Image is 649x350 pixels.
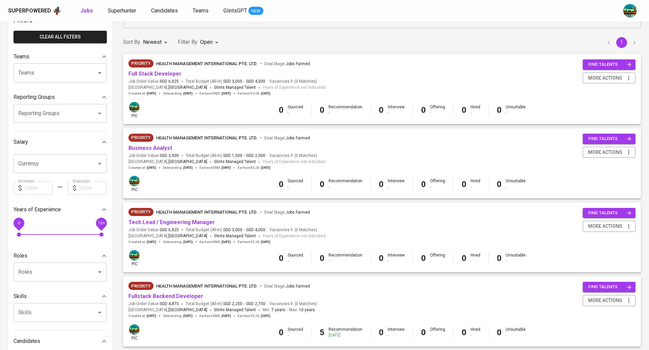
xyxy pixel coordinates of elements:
div: Unsuitable [506,178,526,190]
span: SGD 6,825 [160,227,179,233]
span: Glints Managed Talent [214,159,256,164]
span: Vacancies ( 0 Matches ) [269,79,317,84]
span: [DATE] [147,91,156,96]
div: Skills [14,290,107,303]
img: app logo [52,6,62,16]
b: 0 [462,105,466,115]
div: pic [128,249,140,267]
div: pic [128,175,140,193]
div: New Job received from Demand Team [128,59,153,68]
button: page 1 [616,37,627,48]
span: - [287,307,288,314]
b: 0 [497,328,502,337]
span: more actions [588,296,622,305]
span: 1 [290,227,293,233]
p: Teams [14,53,29,61]
b: 0 [320,180,324,189]
span: Min. [263,307,285,312]
div: - [288,332,303,338]
span: [GEOGRAPHIC_DATA] [168,307,207,314]
span: Earliest ECJD : [238,91,270,96]
div: New Job received from Demand Team [128,208,153,216]
b: 0 [279,105,284,115]
span: Earliest EMD : [199,314,231,318]
b: 0 [320,253,324,263]
div: Teams [14,50,107,63]
span: Deal Stage : [264,210,310,215]
div: - [388,110,405,116]
div: - [288,110,303,116]
span: Clear All filters [19,33,101,41]
button: Clear All filters [14,31,107,43]
span: find talents [588,61,631,69]
b: 0 [462,328,466,337]
span: [GEOGRAPHIC_DATA] [168,233,207,240]
span: Total Budget (All-In) [186,79,265,84]
p: Skills [14,292,27,300]
span: Priority [128,134,153,141]
b: 0 [279,328,284,337]
button: Open [95,68,104,78]
button: find talents [583,59,635,70]
span: Onboarding : [163,314,193,318]
span: SGD 6,825 [160,79,179,84]
span: 7 years [271,307,285,312]
span: [GEOGRAPHIC_DATA] , [128,84,207,91]
span: SGD 2,750 [246,301,265,307]
span: Jobs Farmed [286,136,310,140]
b: 0 [421,253,426,263]
div: Sourced [288,252,303,264]
b: 0 [379,180,384,189]
button: more actions [583,73,635,84]
div: - [471,110,480,116]
div: Sourced [288,104,303,116]
span: [GEOGRAPHIC_DATA] , [128,307,207,314]
span: HEALTH MANAGEMENT INTERNATIONAL PTE. LTD. [156,210,258,215]
div: - [506,184,526,190]
span: Candidates [151,7,178,14]
span: Priority [128,283,153,290]
span: Vacancies ( 0 Matches ) [269,153,317,159]
span: SGD 4,000 [246,227,265,233]
span: - [244,301,245,307]
nav: pagination navigation [602,37,641,48]
span: Jobs Farmed [286,284,310,289]
a: Superhunter [108,7,138,15]
span: 10+ [98,220,105,225]
p: Years of Experience [14,206,61,214]
span: [DATE] [183,314,193,318]
span: - [244,153,245,159]
div: Interview [388,178,405,190]
span: 1 [290,79,293,84]
div: - [506,110,526,116]
span: SGD 4,000 [246,79,265,84]
button: more actions [583,221,635,232]
div: Years of Experience [14,203,107,216]
span: Years of Experience not indicated. [263,84,327,91]
span: SGD 3,000 [223,79,242,84]
span: [DATE] [183,91,193,96]
b: 0 [462,253,466,263]
div: [DATE] [329,332,362,338]
div: Hired [471,178,480,190]
img: a5d44b89-0c59-4c54-99d0-a63b29d42bd3.jpg [129,176,140,186]
div: - [388,332,405,338]
span: [DATE] [147,314,156,318]
span: Deal Stage : [264,136,310,140]
span: more actions [588,222,622,231]
b: 0 [497,105,502,115]
span: SGD 3,900 [160,153,179,159]
a: Tech Lead / Engineering Manager [128,219,215,225]
div: - [430,332,445,338]
b: 0 [421,328,426,337]
div: Recommendation [329,178,362,190]
span: more actions [588,74,622,82]
div: Hired [471,327,480,338]
span: NEW [248,8,263,15]
b: 0 [279,180,284,189]
span: Glints Managed Talent [214,85,256,90]
span: Total Budget (All-In) [186,227,265,233]
p: Reporting Groups [14,93,55,101]
span: Total Budget (All-In) [186,301,265,307]
span: Job Order Value [128,79,179,84]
